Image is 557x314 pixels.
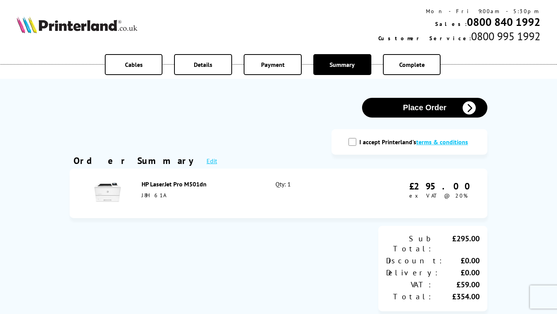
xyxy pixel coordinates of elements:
div: Total: [386,292,433,302]
span: Details [194,61,212,68]
span: Customer Service: [378,35,471,42]
div: Sub Total: [386,234,433,254]
a: Edit [207,157,217,165]
button: Place Order [362,98,487,118]
div: J8H61A [142,192,258,199]
span: Sales: [435,20,467,27]
div: Delivery: [386,268,439,278]
div: VAT: [386,280,433,290]
span: 0800 995 1992 [471,29,540,43]
label: I accept Printerland's [359,138,472,146]
div: Qty: 1 [275,180,355,206]
a: 0800 840 1992 [467,15,540,29]
div: £354.00 [433,292,480,302]
img: HP LaserJet Pro M501dn [94,179,121,206]
span: Payment [261,61,285,68]
div: £0.00 [444,256,480,266]
img: Printerland Logo [17,16,137,33]
div: £295.00 [433,234,480,254]
a: modal_tc [416,138,468,146]
div: £59.00 [433,280,480,290]
span: ex VAT @ 20% [409,192,468,199]
span: Summary [330,61,355,68]
div: Discount: [386,256,444,266]
span: Complete [399,61,425,68]
div: Order Summary [73,155,199,167]
div: Mon - Fri 9:00am - 5:30pm [378,8,540,15]
div: £295.00 [409,180,476,192]
div: £0.00 [439,268,480,278]
div: HP LaserJet Pro M501dn [142,180,258,188]
span: Cables [125,61,143,68]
